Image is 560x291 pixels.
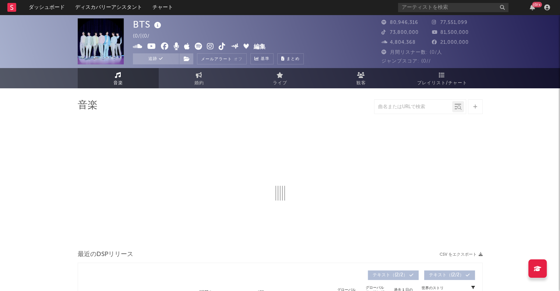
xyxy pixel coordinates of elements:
[381,50,442,55] span: 月間リスナー数: {0/人
[532,2,542,7] div: {0/+
[368,270,419,280] button: テキスト（{2/2）
[432,30,469,35] span: 81,500,000
[398,3,508,12] input: アーティストを検索
[356,79,366,88] span: 観客
[417,79,467,88] span: プレイリスト/チャート
[530,4,535,10] button: {0/+
[133,53,179,64] button: 追跡
[321,68,402,88] a: 観客
[240,68,321,88] a: ライブ
[78,68,159,88] a: 音楽
[194,79,204,88] span: 婚約
[374,104,452,110] input: 曲名またはURLで検索
[113,79,123,88] span: 音楽
[373,273,408,277] span: テキスト （{2/2）
[440,252,483,257] button: CSV をエクスポート
[429,273,464,277] span: テキスト （{2/2）
[273,79,287,88] span: ライブ
[261,55,270,64] span: 基準
[381,20,418,25] span: 80,946,316
[402,68,483,88] a: プレイリスト/チャート
[133,18,163,31] div: BTS
[424,270,475,280] button: テキスト（{2/2）
[159,68,240,88] a: 婚約
[133,32,158,41] div: {0/ | {0/
[381,40,416,45] span: 4,804,368
[254,43,265,52] button: 編集
[286,57,300,61] span: まとめ
[197,53,247,64] button: メールアラートオフ
[381,30,419,35] span: 73,800,000
[432,40,469,45] span: 21,000,000
[381,59,431,64] span: ジャンプスコア: {0//
[250,53,274,64] a: 基準
[78,250,133,259] span: 最近のDSPリリース
[234,57,243,61] em: オフ
[277,53,304,64] button: まとめ
[432,20,468,25] span: 77,551,099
